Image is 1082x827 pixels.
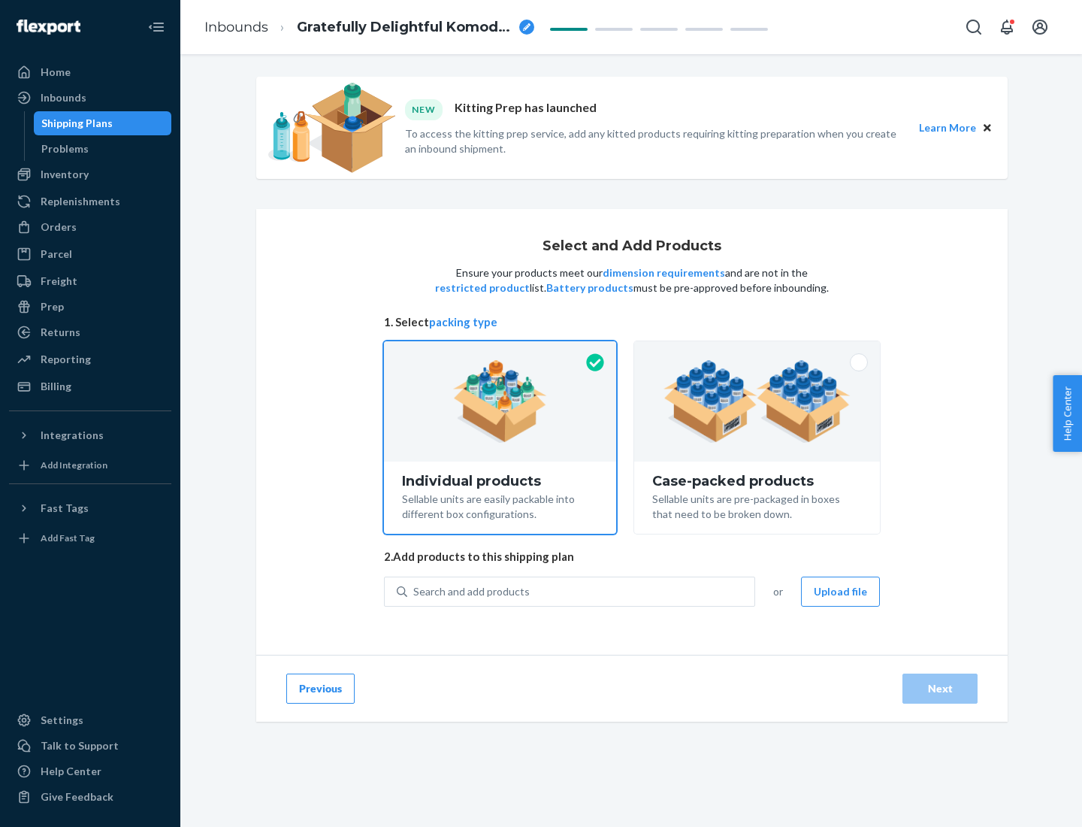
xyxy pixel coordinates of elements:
img: case-pack.59cecea509d18c883b923b81aeac6d0b.png [663,360,851,443]
span: 1. Select [384,314,880,330]
span: 2. Add products to this shipping plan [384,549,880,565]
div: Freight [41,274,77,289]
button: Next [902,674,978,704]
p: Ensure your products meet our and are not in the list. must be pre-approved before inbounding. [434,265,830,295]
div: Shipping Plans [41,116,113,131]
a: Home [9,60,171,84]
a: Talk to Support [9,734,171,758]
a: Inbounds [9,86,171,110]
div: Give Feedback [41,789,113,804]
button: Upload file [801,577,880,607]
a: Reporting [9,347,171,371]
div: Case-packed products [652,474,862,489]
button: Previous [286,674,355,704]
button: Close [979,120,996,136]
button: Give Feedback [9,785,171,809]
a: Billing [9,374,171,398]
button: Fast Tags [9,496,171,520]
a: Inventory [9,162,171,186]
a: Returns [9,320,171,344]
a: Inbounds [204,19,268,35]
a: Orders [9,215,171,239]
span: Gratefully Delightful Komodo Dragon [297,18,513,38]
div: Returns [41,325,80,340]
div: Individual products [402,474,598,489]
button: Open account menu [1025,12,1055,42]
div: Inventory [41,167,89,182]
div: Add Integration [41,459,107,471]
div: Add Fast Tag [41,532,95,544]
a: Help Center [9,759,171,783]
a: Settings [9,708,171,732]
button: packing type [429,314,497,330]
div: Talk to Support [41,738,119,753]
ol: breadcrumbs [192,5,546,50]
p: Kitting Prep has launched [455,99,597,120]
div: Reporting [41,352,91,367]
a: Shipping Plans [34,111,172,135]
a: Problems [34,137,172,161]
p: To access the kitting prep service, add any kitted products requiring kitting preparation when yo... [405,126,905,156]
div: Problems [41,141,89,156]
div: Settings [41,713,83,728]
a: Freight [9,269,171,293]
img: individual-pack.facf35554cb0f1810c75b2bd6df2d64e.png [453,360,547,443]
div: Prep [41,299,64,314]
a: Prep [9,295,171,319]
button: dimension requirements [603,265,725,280]
span: or [773,584,783,599]
div: Search and add products [413,584,530,599]
a: Parcel [9,242,171,266]
div: Next [915,681,965,696]
div: Inbounds [41,90,86,105]
div: Parcel [41,247,72,262]
a: Replenishments [9,189,171,214]
h1: Select and Add Products [543,239,721,254]
div: Home [41,65,71,80]
button: Integrations [9,423,171,447]
div: Integrations [41,428,104,443]
div: Sellable units are easily packable into different box configurations. [402,489,598,522]
button: Help Center [1053,375,1082,452]
div: Billing [41,379,71,394]
button: Close Navigation [141,12,171,42]
button: Open Search Box [959,12,989,42]
button: restricted product [435,280,530,295]
div: Sellable units are pre-packaged in boxes that need to be broken down. [652,489,862,522]
div: Orders [41,220,77,235]
button: Learn More [919,120,976,136]
div: Replenishments [41,194,120,209]
a: Add Integration [9,453,171,477]
div: Help Center [41,764,101,779]
button: Battery products [546,280,633,295]
button: Open notifications [992,12,1022,42]
img: Flexport logo [17,20,80,35]
div: Fast Tags [41,501,89,516]
a: Add Fast Tag [9,526,171,550]
div: NEW [405,99,443,120]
